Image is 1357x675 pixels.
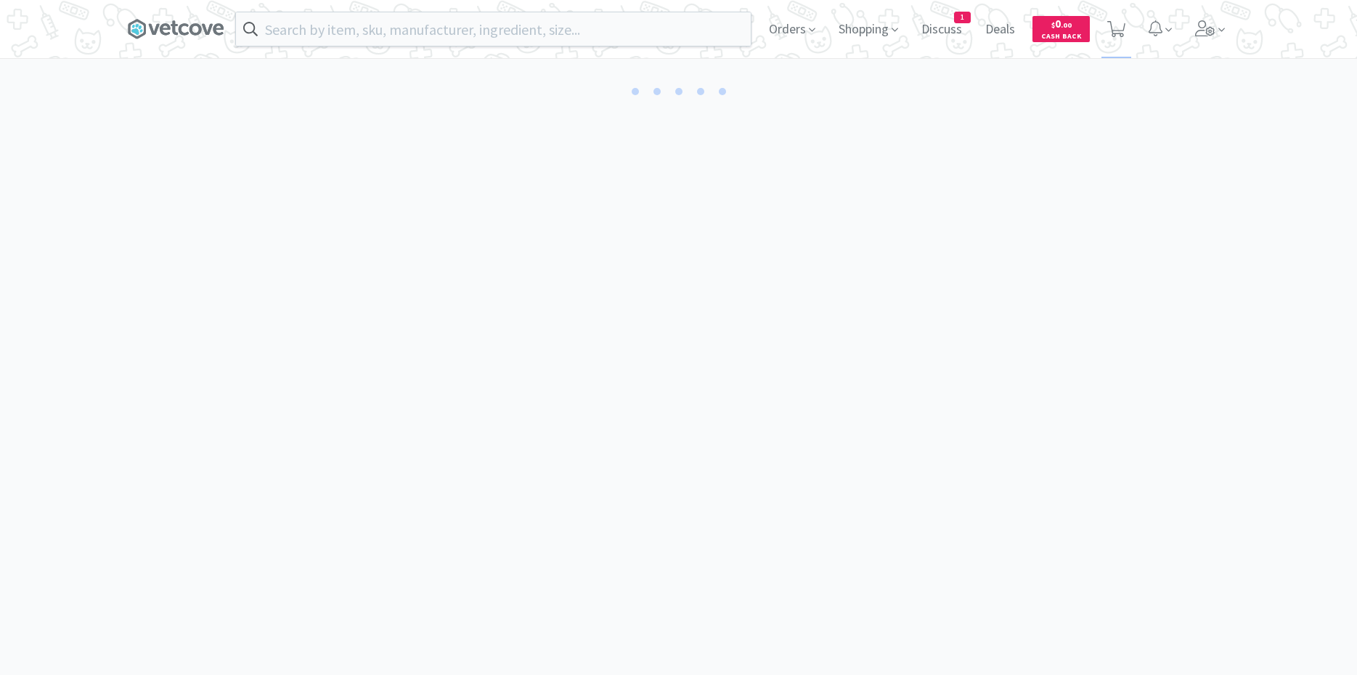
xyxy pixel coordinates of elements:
[916,23,968,36] a: Discuss1
[1051,17,1072,31] span: 0
[236,12,751,46] input: Search by item, sku, manufacturer, ingredient, size...
[1051,20,1055,30] span: $
[955,12,970,23] span: 1
[1041,33,1081,42] span: Cash Back
[1061,20,1072,30] span: . 00
[979,23,1021,36] a: Deals
[1032,9,1090,49] a: $0.00Cash Back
